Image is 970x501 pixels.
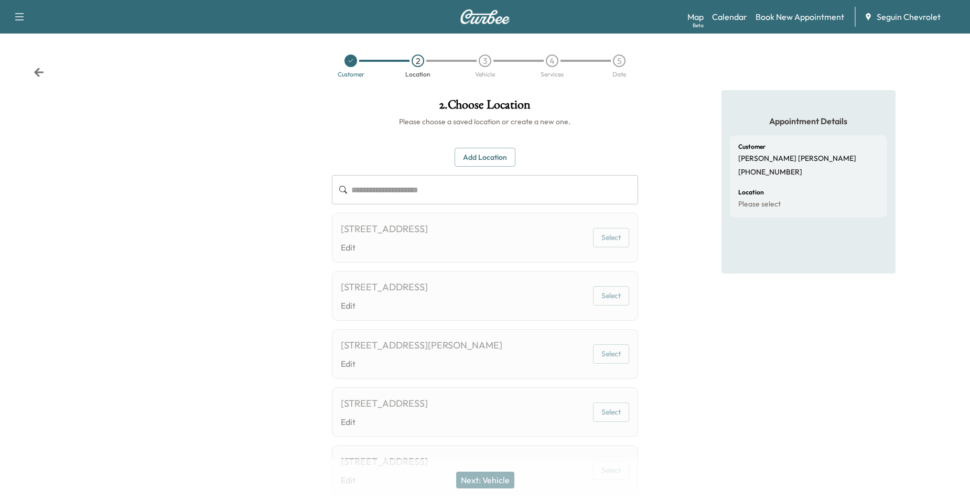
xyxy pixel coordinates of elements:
[341,338,502,353] div: [STREET_ADDRESS][PERSON_NAME]
[593,344,629,364] button: Select
[405,71,430,78] div: Location
[341,454,428,469] div: [STREET_ADDRESS]
[541,71,564,78] div: Services
[738,144,766,150] h6: Customer
[341,396,428,411] div: [STREET_ADDRESS]
[332,116,639,127] h6: Please choose a saved location or create a new one.
[738,189,764,195] h6: Location
[341,280,428,295] div: [STREET_ADDRESS]
[712,10,747,23] a: Calendar
[341,357,502,370] a: Edit
[756,10,844,23] a: Book New Appointment
[593,286,629,306] button: Select
[341,222,428,236] div: [STREET_ADDRESS]
[34,67,44,78] div: Back
[593,228,629,247] button: Select
[877,10,941,23] span: Seguin Chevrolet
[612,71,626,78] div: Date
[693,21,704,29] div: Beta
[546,55,558,67] div: 4
[738,168,802,177] p: [PHONE_NUMBER]
[475,71,495,78] div: Vehicle
[455,148,515,167] button: Add Location
[332,99,639,116] h1: 2 . Choose Location
[738,200,781,209] p: Please select
[341,299,428,312] a: Edit
[460,9,510,24] img: Curbee Logo
[738,154,856,164] p: [PERSON_NAME] [PERSON_NAME]
[341,241,428,254] a: Edit
[730,115,887,127] h5: Appointment Details
[687,10,704,23] a: MapBeta
[593,402,629,422] button: Select
[613,55,626,67] div: 5
[341,416,428,428] a: Edit
[338,71,364,78] div: Customer
[479,55,491,67] div: 3
[412,55,424,67] div: 2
